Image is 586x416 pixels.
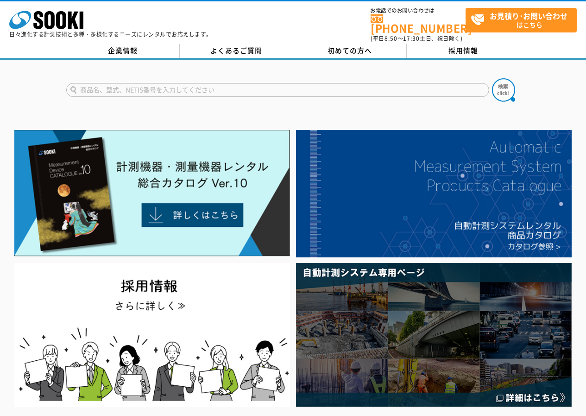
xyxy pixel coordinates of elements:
[471,8,576,32] span: はこちら
[407,44,520,58] a: 採用情報
[296,263,572,406] img: 自動計測システム専用ページ
[66,83,489,97] input: 商品名、型式、NETIS番号を入力してください
[466,8,577,32] a: お見積り･お問い合わせはこちら
[492,78,515,102] img: btn_search.png
[296,130,572,257] img: 自動計測システムカタログ
[9,32,212,37] p: 日々進化する計測技術と多種・多様化するニーズにレンタルでお応えします。
[328,45,372,56] span: 初めての方へ
[403,34,420,43] span: 17:30
[490,10,567,21] strong: お見積り･お問い合わせ
[384,34,397,43] span: 8:50
[371,14,466,33] a: [PHONE_NUMBER]
[14,263,290,406] img: SOOKI recruit
[293,44,407,58] a: 初めての方へ
[66,44,180,58] a: 企業情報
[14,130,290,256] img: Catalog Ver10
[371,8,466,13] span: お電話でのお問い合わせは
[371,34,462,43] span: (平日 ～ 土日、祝日除く)
[180,44,293,58] a: よくあるご質問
